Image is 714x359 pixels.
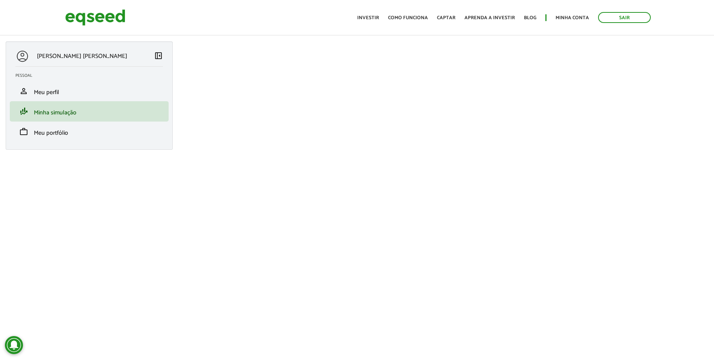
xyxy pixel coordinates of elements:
[34,128,68,138] span: Meu portfólio
[556,15,589,20] a: Minha conta
[464,15,515,20] a: Aprenda a investir
[10,101,169,122] li: Minha simulação
[524,15,536,20] a: Blog
[357,15,379,20] a: Investir
[598,12,651,23] a: Sair
[19,107,28,116] span: finance_mode
[19,127,28,136] span: work
[388,15,428,20] a: Como funciona
[437,15,455,20] a: Captar
[15,107,163,116] a: finance_modeMinha simulação
[10,122,169,142] li: Meu portfólio
[34,108,76,118] span: Minha simulação
[15,127,163,136] a: workMeu portfólio
[15,73,169,78] h2: Pessoal
[65,8,125,27] img: EqSeed
[10,81,169,101] li: Meu perfil
[34,87,59,97] span: Meu perfil
[19,87,28,96] span: person
[15,87,163,96] a: personMeu perfil
[37,53,127,60] p: [PERSON_NAME] [PERSON_NAME]
[154,51,163,60] span: left_panel_close
[154,51,163,62] a: Colapsar menu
